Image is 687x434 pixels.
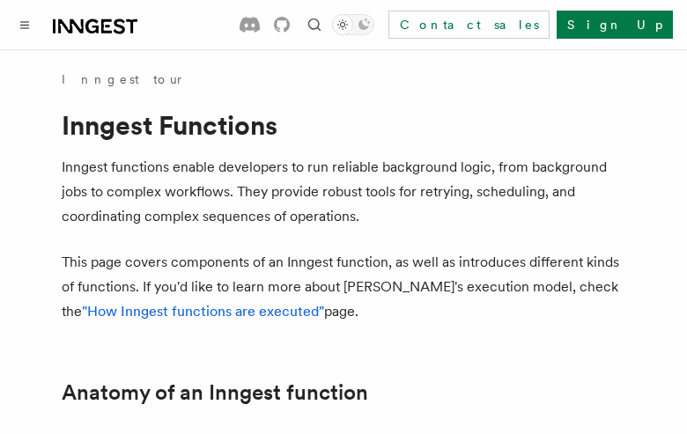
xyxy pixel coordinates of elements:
[557,11,673,39] a: Sign Up
[304,14,325,35] button: Find something...
[14,14,35,35] button: Toggle navigation
[62,70,185,88] a: Inngest tour
[82,303,324,320] a: "How Inngest functions are executed"
[62,109,625,141] h1: Inngest Functions
[62,155,625,229] p: Inngest functions enable developers to run reliable background logic, from background jobs to com...
[332,14,374,35] button: Toggle dark mode
[62,250,625,324] p: This page covers components of an Inngest function, as well as introduces different kinds of func...
[388,11,550,39] a: Contact sales
[62,380,368,405] a: Anatomy of an Inngest function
